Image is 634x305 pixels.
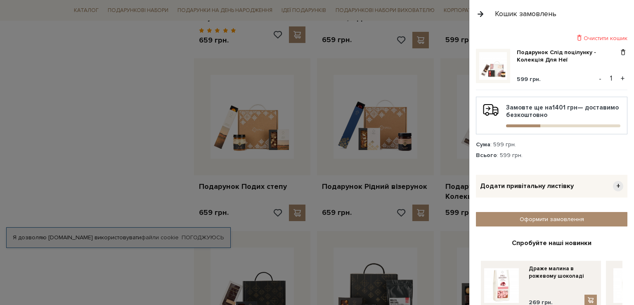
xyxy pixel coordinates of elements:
strong: Сума [476,141,490,148]
img: Драже малина в рожевому шоколаді [484,268,519,303]
strong: Всього [476,152,497,159]
div: Спробуйте наші новинки [481,239,622,248]
b: 1401 грн [552,104,577,111]
button: - [596,72,604,85]
span: 599 грн. [517,76,541,83]
span: + [613,181,623,191]
div: Кошик замовлень [495,9,556,19]
div: Очистити кошик [476,34,627,42]
img: Подарунок Слід поцілунку - Колекція Для Неї [479,52,507,80]
div: : 599 грн. [476,152,627,159]
button: + [618,72,627,85]
span: Додати привітальну листівку [480,182,574,191]
div: : 599 грн. [476,141,627,148]
a: Оформити замовлення [476,212,627,226]
a: Подарунок Слід поцілунку - Колекція Для Неї [517,49,619,64]
a: Драже малина в рожевому шоколаді [529,265,597,280]
div: Замовте ще на — доставимо безкоштовно [483,104,620,127]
